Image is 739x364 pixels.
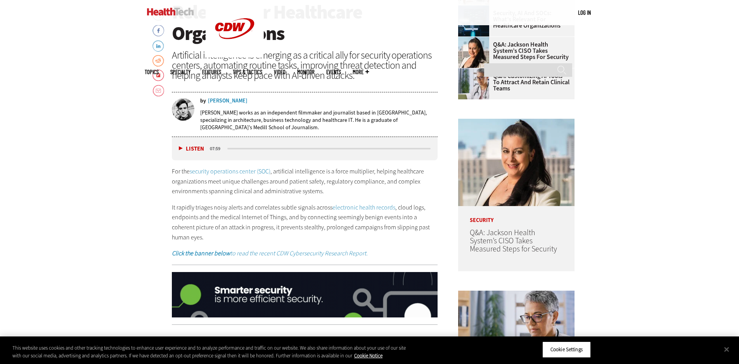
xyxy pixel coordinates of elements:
[172,249,368,257] a: Click the banner belowto read the recent CDW Cybersecurity Research Report.
[458,68,489,99] img: doctor on laptop
[458,206,575,223] p: Security
[332,203,395,211] a: electronic health records
[147,8,194,16] img: Home
[233,69,262,75] a: Tips & Tactics
[578,9,591,16] a: Log in
[172,249,368,257] em: to read the recent CDW Cybersecurity Research Report.
[206,51,264,59] a: CDW
[200,98,206,104] span: by
[297,69,315,75] a: MonITor
[190,167,270,175] a: security operations center (SOC)
[209,145,226,152] div: duration
[542,341,591,358] button: Cookie Settings
[208,98,247,104] a: [PERSON_NAME]
[172,166,438,196] p: For the , artificial intelligence is a force multiplier, helping healthcare organizations meet un...
[172,203,438,242] p: It rapidly triages noisy alerts and correlates subtle signals across , cloud logs, endpoints and ...
[170,69,190,75] span: Specialty
[145,69,159,75] span: Topics
[274,69,286,75] a: Video
[200,109,438,131] p: [PERSON_NAME] works as an independent filmmaker and journalist based in [GEOGRAPHIC_DATA], specia...
[12,344,407,359] div: This website uses cookies and other tracking technologies to enhance user experience and to analy...
[172,272,438,318] img: x_security_q325_animated_click_desktop_03
[718,341,735,358] button: Close
[326,69,341,75] a: Events
[458,119,575,206] img: Connie Barrera
[202,69,221,75] a: Features
[179,146,204,152] button: Listen
[354,352,382,359] a: More information about your privacy
[458,68,493,75] a: doctor on laptop
[172,137,438,160] div: media player
[458,73,570,92] a: Q&A: Customizing AI Tools To Attract and Retain Clinical Teams
[578,9,591,17] div: User menu
[172,249,230,257] strong: Click the banner below
[353,69,369,75] span: More
[172,98,194,121] img: nathan eddy
[470,227,557,254] a: Q&A: Jackson Health System’s CISO Takes Measured Steps for Security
